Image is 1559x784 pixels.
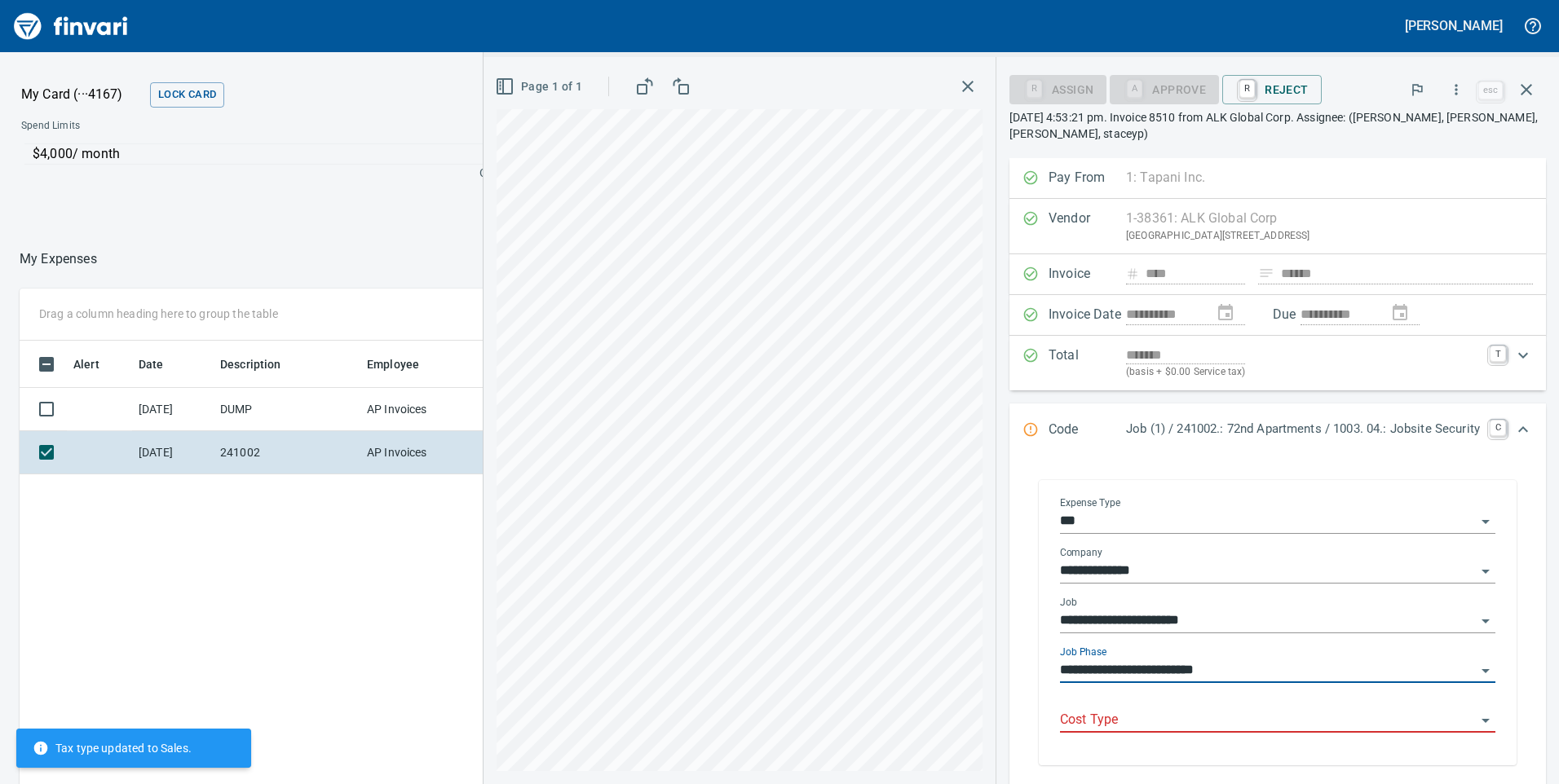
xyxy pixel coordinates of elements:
[1474,70,1546,109] span: Close invoice
[1060,548,1102,557] label: Company
[220,355,281,374] span: Description
[1490,420,1506,436] a: C
[1009,336,1546,390] div: Expand
[139,355,185,374] span: Date
[1049,346,1126,381] p: Total
[1239,80,1255,98] a: R
[1060,647,1106,657] label: Job Phase
[33,144,544,164] p: $4,000 / month
[1438,72,1474,108] button: More
[33,740,192,756] span: Tax type updated to Sales.
[21,118,316,134] span: Spend Limits
[1235,76,1308,104] span: Reject
[214,388,360,431] td: DUMP
[498,77,582,97] span: Page 1 of 1
[1478,81,1503,99] a: esc
[132,431,214,474] td: [DATE]
[139,355,164,374] span: Date
[132,388,214,431] td: [DATE]
[367,355,419,374] span: Employee
[1474,510,1497,533] button: Open
[20,249,97,269] nav: breadcrumb
[8,165,554,181] p: Online allowed
[1474,610,1497,632] button: Open
[1474,659,1497,682] button: Open
[1110,81,1219,95] div: Cost Type required
[1490,346,1506,362] a: T
[158,86,216,104] span: Lock Card
[1399,72,1435,108] button: Flag
[1474,560,1497,583] button: Open
[39,306,278,322] p: Drag a column heading here to group the table
[367,355,440,374] span: Employee
[73,355,99,374] span: Alert
[1060,597,1077,607] label: Job
[1222,75,1321,104] button: RReject
[1049,420,1126,441] p: Code
[1009,81,1106,95] div: Assign
[1126,420,1480,438] p: Job (1) / 241002.: 72nd Apartments / 1003. 04.: Jobsite Security
[220,355,303,374] span: Description
[360,388,483,431] td: AP Invoices
[10,7,132,46] img: Finvari
[1126,364,1480,381] p: (basis + $0.00 Service tax)
[1474,709,1497,732] button: Open
[21,85,144,104] p: My Card (···4167)
[20,249,97,269] p: My Expenses
[492,72,589,102] button: Page 1 of 1
[1401,13,1507,38] button: [PERSON_NAME]
[1009,109,1546,142] p: [DATE] 4:53:21 pm. Invoice 8510 from ALK Global Corp. Assignee: ([PERSON_NAME], [PERSON_NAME], [P...
[73,355,121,374] span: Alert
[360,431,483,474] td: AP Invoices
[1009,403,1546,457] div: Expand
[150,82,224,108] button: Lock Card
[1060,498,1120,508] label: Expense Type
[1405,17,1503,34] h5: [PERSON_NAME]
[214,431,360,474] td: 241002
